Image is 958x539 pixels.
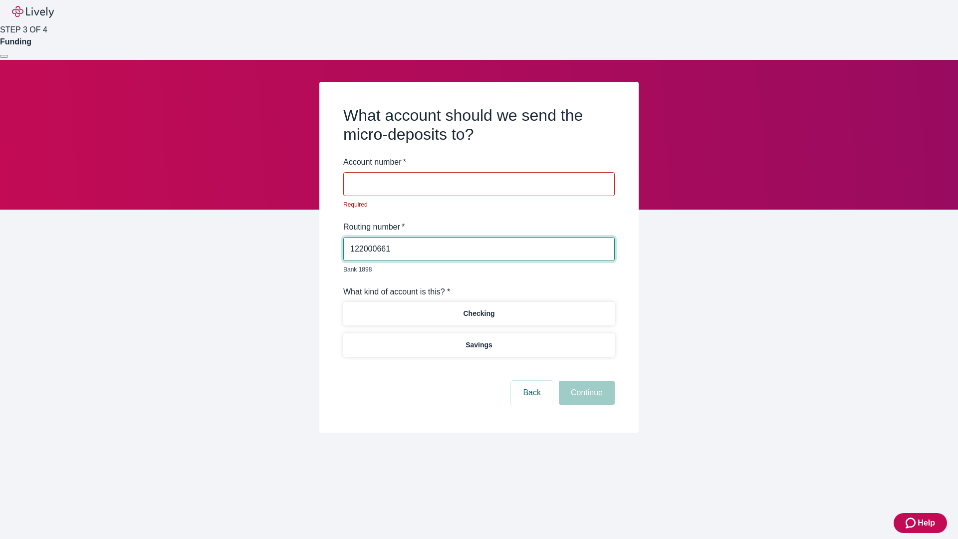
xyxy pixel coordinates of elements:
[343,265,608,274] p: Bank 1898
[906,517,918,529] svg: Zendesk support icon
[511,381,553,405] button: Back
[918,517,935,529] span: Help
[466,340,492,350] p: Savings
[343,156,406,168] label: Account number
[343,333,615,357] button: Savings
[12,6,54,18] img: Lively
[343,106,615,144] h2: What account should we send the micro-deposits to?
[894,513,947,533] button: Zendesk support iconHelp
[343,221,405,233] label: Routing number
[463,308,494,319] p: Checking
[343,200,608,209] p: Required
[343,286,450,298] label: What kind of account is this? *
[343,302,615,325] button: Checking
